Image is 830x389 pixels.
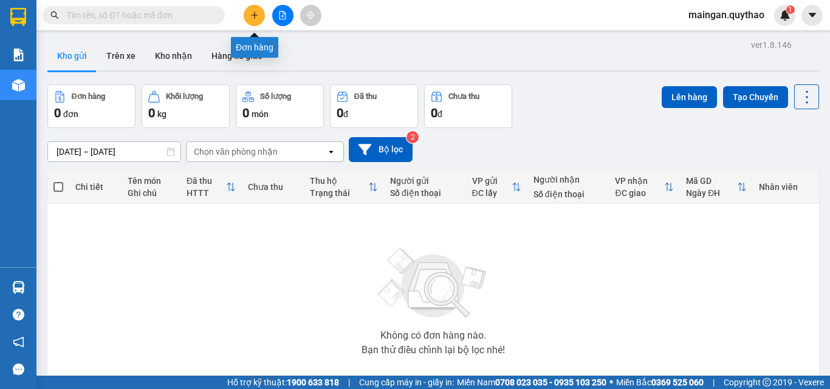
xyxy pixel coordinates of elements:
[431,106,437,120] span: 0
[359,376,454,389] span: Cung cấp máy in - giấy in:
[609,380,613,385] span: ⚪️
[448,92,479,101] div: Chưa thu
[495,377,606,387] strong: 0708 023 035 - 0935 103 250
[75,182,115,192] div: Chi tiết
[242,106,249,120] span: 0
[616,376,704,389] span: Miền Bắc
[348,376,350,389] span: |
[615,188,664,198] div: ĐC giao
[145,41,202,70] button: Kho nhận
[236,84,324,128] button: Số lượng0món
[713,376,715,389] span: |
[13,336,24,348] span: notification
[278,11,287,19] span: file-add
[330,84,418,128] button: Đã thu0đ
[349,137,413,162] button: Bộ lọc
[372,241,494,326] img: svg+xml;base64,PHN2ZyBjbGFzcz0ibGlzdC1wbHVnX19zdmciIHhtbG5zPSJodHRwOi8vd3d3LnczLm9yZy8yMDAwL3N2Zy...
[786,5,795,14] sup: 1
[763,378,771,387] span: copyright
[472,188,512,198] div: ĐC lấy
[310,176,368,186] div: Thu hộ
[50,11,59,19] span: search
[166,92,203,101] div: Khối lượng
[12,281,25,294] img: warehouse-icon
[723,86,788,108] button: Tạo Chuyến
[354,92,377,101] div: Đã thu
[304,171,384,203] th: Toggle SortBy
[142,84,230,128] button: Khối lượng0kg
[63,109,78,119] span: đơn
[310,188,368,198] div: Trạng thái
[227,376,339,389] span: Hỗ trợ kỹ thuật:
[424,84,512,128] button: Chưa thu0đ
[54,106,61,120] span: 0
[187,176,226,186] div: Đã thu
[180,171,242,203] th: Toggle SortBy
[67,8,210,22] input: Tìm tên, số ĐT hoặc mã đơn
[12,49,25,61] img: solution-icon
[128,188,174,198] div: Ghi chú
[662,86,717,108] button: Lên hàng
[47,41,97,70] button: Kho gửi
[615,176,664,186] div: VP nhận
[326,147,336,157] svg: open
[380,331,486,340] div: Không có đơn hàng nào.
[533,175,603,184] div: Người nhận
[128,176,174,186] div: Tên món
[97,41,145,70] button: Trên xe
[72,92,105,101] div: Đơn hàng
[390,176,460,186] div: Người gửi
[466,171,527,203] th: Toggle SortBy
[686,188,737,198] div: Ngày ĐH
[231,37,278,58] div: Đơn hàng
[48,142,180,161] input: Select a date range.
[751,38,792,52] div: ver 1.8.146
[362,345,505,355] div: Bạn thử điều chỉnh lại bộ lọc nhé!
[337,106,343,120] span: 0
[807,10,818,21] span: caret-down
[148,106,155,120] span: 0
[679,7,774,22] span: maingan.quythao
[343,109,348,119] span: đ
[406,131,419,143] sup: 2
[533,189,603,199] div: Số điện thoại
[13,364,24,375] span: message
[651,377,704,387] strong: 0369 525 060
[780,10,791,21] img: icon-new-feature
[10,8,26,26] img: logo-vxr
[390,188,460,198] div: Số điện thoại
[759,182,813,192] div: Nhân viên
[272,5,293,26] button: file-add
[194,146,278,158] div: Chọn văn phòng nhận
[252,109,269,119] span: món
[686,176,737,186] div: Mã GD
[437,109,442,119] span: đ
[250,11,259,19] span: plus
[300,5,321,26] button: aim
[788,5,792,14] span: 1
[47,84,135,128] button: Đơn hàng0đơn
[609,171,680,203] th: Toggle SortBy
[260,92,291,101] div: Số lượng
[244,5,265,26] button: plus
[287,377,339,387] strong: 1900 633 818
[680,171,753,203] th: Toggle SortBy
[801,5,823,26] button: caret-down
[157,109,166,119] span: kg
[306,11,315,19] span: aim
[13,309,24,320] span: question-circle
[12,79,25,92] img: warehouse-icon
[187,188,226,198] div: HTTT
[202,41,272,70] button: Hàng đã giao
[248,182,297,192] div: Chưa thu
[472,176,512,186] div: VP gửi
[457,376,606,389] span: Miền Nam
